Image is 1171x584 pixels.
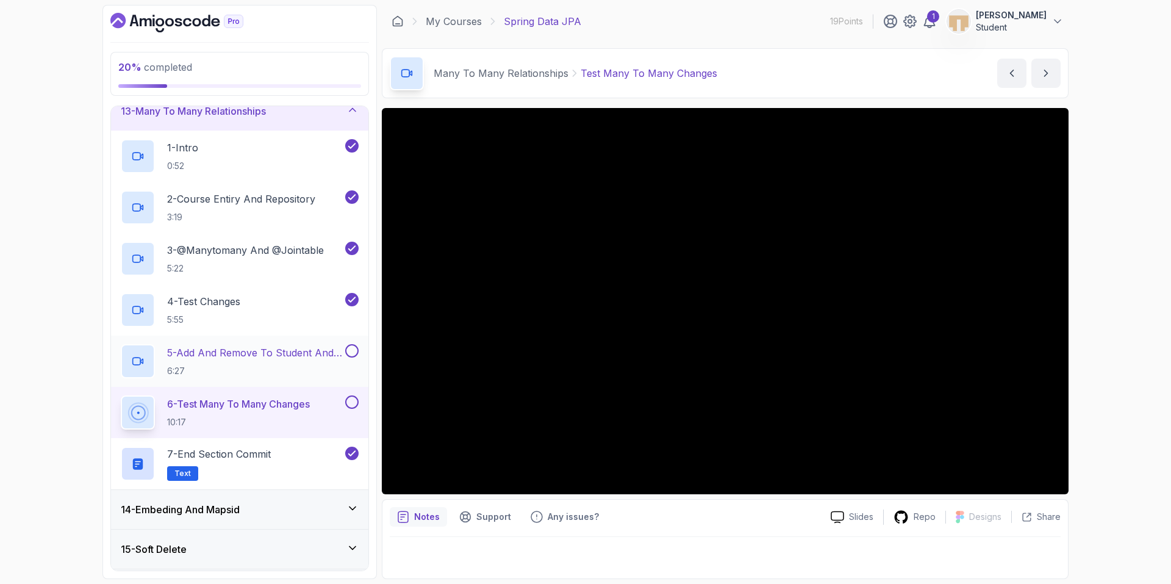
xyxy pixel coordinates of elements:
button: Feedback button [523,507,606,527]
div: 1 [927,10,939,23]
h3: 15 - Soft Delete [121,542,187,557]
h3: 13 - Many To Many Relationships [121,104,266,118]
p: 6 - Test Many To Many Changes [167,397,310,411]
button: 15-Soft Delete [111,530,368,569]
button: user profile image[PERSON_NAME]Student [947,9,1064,34]
p: Share [1037,511,1061,523]
button: Share [1011,511,1061,523]
p: 2 - Course Entiry And Repository [167,192,315,206]
span: Text [174,469,191,478]
button: 14-Embeding And Mapsid [111,490,368,529]
a: Dashboard [392,15,404,27]
h3: 14 - Embeding And Mapsid [121,502,240,517]
a: Repo [884,510,945,525]
a: 1 [922,14,937,29]
p: Support [476,511,511,523]
p: 5 - Add And Remove To Student And Course Sets [167,345,343,360]
button: next content [1031,59,1061,88]
span: 20 % [118,61,141,73]
p: 3:19 [167,211,315,223]
p: Many To Many Relationships [434,66,568,81]
button: 3-@Manytomany And @Jointable5:22 [121,242,359,276]
button: 5-Add And Remove To Student And Course Sets6:27 [121,344,359,378]
p: 10:17 [167,416,310,428]
p: 6:27 [167,365,343,377]
p: 7 - End Section Commit [167,447,271,461]
button: 6-Test Many To Many Changes10:17 [121,395,359,430]
button: notes button [390,507,447,527]
p: 5:22 [167,262,324,275]
p: 5:55 [167,314,240,326]
p: 1 - Intro [167,140,198,155]
button: Support button [452,507,518,527]
img: user profile image [947,10,970,33]
p: 3 - @Manytomany And @Jointable [167,243,324,258]
p: Repo [914,511,936,523]
p: [PERSON_NAME] [976,9,1047,21]
a: My Courses [426,14,482,29]
p: 4 - Test Changes [167,294,240,309]
a: Dashboard [110,13,271,32]
button: 7-End Section CommitText [121,447,359,481]
p: Slides [849,511,873,523]
button: 4-Test Changes5:55 [121,293,359,327]
p: 19 Points [830,15,863,27]
button: previous content [997,59,1026,88]
button: 13-Many To Many Relationships [111,92,368,131]
p: Designs [969,511,1001,523]
p: Student [976,21,1047,34]
p: Spring Data JPA [504,14,581,29]
iframe: 6 - Test Many To Many Changes [382,108,1069,494]
a: Slides [821,511,883,524]
span: completed [118,61,192,73]
p: Test Many To Many Changes [581,66,717,81]
button: 2-Course Entiry And Repository3:19 [121,190,359,225]
p: Any issues? [548,511,599,523]
p: 0:52 [167,160,198,172]
p: Notes [414,511,440,523]
button: 1-Intro0:52 [121,139,359,173]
